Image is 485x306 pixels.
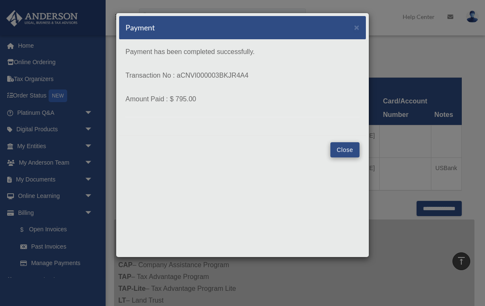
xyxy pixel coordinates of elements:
p: Transaction No : aCNVI000003BKJR4A4 [125,70,360,81]
p: Amount Paid : $ 795.00 [125,93,360,105]
span: × [354,22,360,32]
button: Close [330,142,360,157]
p: Payment has been completed successfully. [125,46,360,58]
h5: Payment [125,22,155,33]
button: Close [354,23,360,32]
